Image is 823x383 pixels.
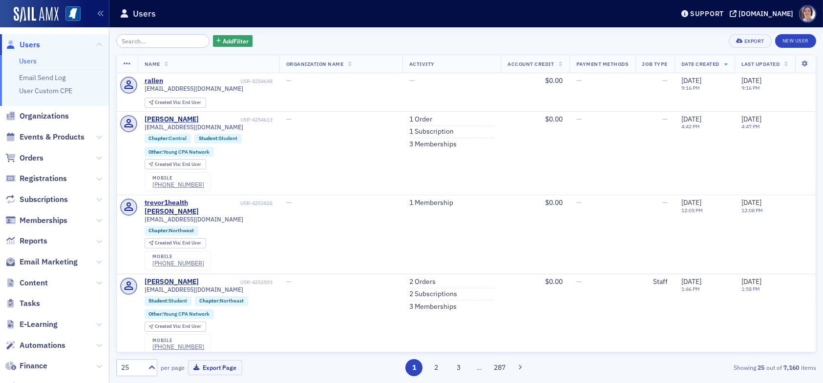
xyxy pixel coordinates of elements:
[576,115,582,123] span: —
[409,140,457,149] a: 3 Memberships
[145,216,243,223] span: [EMAIL_ADDRESS][DOMAIN_NAME]
[681,76,701,85] span: [DATE]
[199,135,237,141] a: Student:Student
[152,260,204,267] a: [PHONE_NUMBER]
[155,162,201,167] div: End User
[662,115,668,123] span: —
[195,296,248,306] div: Chapter:
[188,360,242,375] button: Export Page
[730,10,797,17] button: [DOMAIN_NAME]
[148,311,210,317] a: Other:Young CPA Network
[5,40,40,50] a: Users
[642,278,668,286] div: Staff
[5,236,47,246] a: Reports
[576,60,629,67] span: Payment Methods
[19,86,72,95] a: User Custom CPE
[20,173,67,184] span: Registrations
[5,153,43,163] a: Orders
[5,319,58,330] a: E-Learning
[20,340,65,351] span: Automations
[145,98,206,108] div: Created Via: End User
[642,60,668,67] span: Job Type
[199,298,244,304] a: Chapter:Northeast
[545,277,563,286] span: $0.00
[20,298,40,309] span: Tasks
[5,340,65,351] a: Automations
[59,6,81,23] a: View Homepage
[145,123,243,131] span: [EMAIL_ADDRESS][DOMAIN_NAME]
[194,134,242,143] div: Student:
[428,359,445,376] button: 2
[286,277,292,286] span: —
[116,34,210,48] input: Search…
[286,60,344,67] span: Organization Name
[775,34,816,48] a: New User
[148,149,210,155] a: Other:Young CPA Network
[145,199,239,216] a: trevor1health [PERSON_NAME]
[507,60,554,67] span: Account Credit
[240,200,273,206] div: USR-4253826
[148,227,169,234] span: Chapter :
[152,343,204,350] a: [PHONE_NUMBER]
[286,115,292,123] span: —
[741,198,761,207] span: [DATE]
[681,198,701,207] span: [DATE]
[148,227,194,234] a: Chapter:Northwest
[155,240,182,246] span: Created Via :
[744,39,764,44] div: Export
[5,194,68,205] a: Subscriptions
[5,132,84,142] a: Events & Products
[409,76,415,85] span: —
[165,78,273,84] div: USR-4254648
[741,207,763,214] time: 12:08 PM
[20,153,43,163] span: Orders
[576,277,582,286] span: —
[681,285,700,292] time: 1:46 PM
[690,9,724,18] div: Support
[20,278,48,288] span: Content
[5,278,48,288] a: Content
[405,359,422,376] button: 1
[145,115,199,124] a: [PERSON_NAME]
[145,77,163,85] a: rallen
[20,361,47,371] span: Finance
[145,60,160,67] span: Name
[741,115,761,123] span: [DATE]
[14,7,59,22] img: SailAMX
[20,194,68,205] span: Subscriptions
[145,286,243,293] span: [EMAIL_ADDRESS][DOMAIN_NAME]
[145,309,214,319] div: Other:
[155,100,201,105] div: End User
[155,323,182,329] span: Created Via :
[741,285,760,292] time: 1:58 PM
[152,254,204,260] div: mobile
[145,278,199,286] div: [PERSON_NAME]
[545,198,563,207] span: $0.00
[576,76,582,85] span: —
[741,123,760,130] time: 4:47 PM
[409,127,454,136] a: 1 Subscription
[20,236,47,246] span: Reports
[681,115,701,123] span: [DATE]
[409,115,432,124] a: 1 Order
[152,338,204,343] div: mobile
[199,297,220,304] span: Chapter :
[155,99,182,105] span: Created Via :
[20,215,67,226] span: Memberships
[20,319,58,330] span: E-Learning
[155,324,201,329] div: End User
[133,8,156,20] h1: Users
[5,298,40,309] a: Tasks
[741,60,780,67] span: Last Updated
[161,363,185,372] label: per page
[148,135,169,141] span: Chapter :
[65,6,81,21] img: SailAMX
[756,363,766,372] strong: 25
[200,279,273,285] div: USR-4253593
[799,5,816,22] span: Profile
[145,226,199,236] div: Chapter:
[20,257,78,267] span: Email Marketing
